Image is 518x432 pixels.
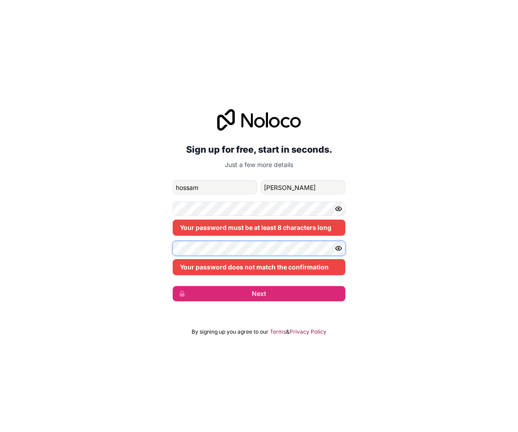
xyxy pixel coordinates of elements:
input: given-name [173,180,257,194]
p: Just a few more details [173,160,345,169]
input: family-name [261,180,345,194]
div: Your password must be at least 8 characters long [173,220,345,236]
input: Password [173,202,345,216]
h2: Sign up for free, start in seconds. [173,141,345,158]
span: By signing up you agree to our [192,328,268,335]
div: Your password does not match the confirmation [173,259,345,275]
a: Privacy Policy [290,328,326,335]
input: Confirm password [173,241,345,256]
button: Next [173,286,345,301]
span: & [286,328,290,335]
a: Terms [270,328,286,335]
